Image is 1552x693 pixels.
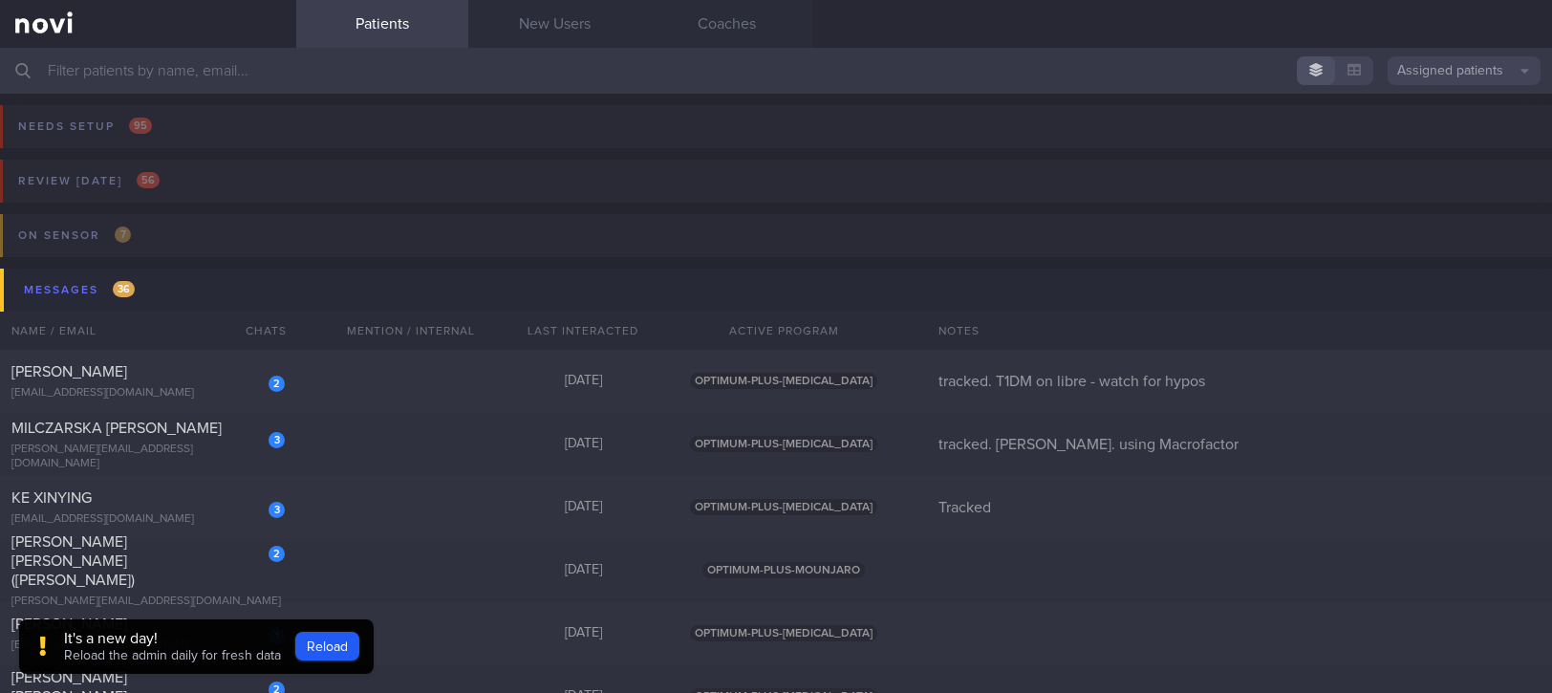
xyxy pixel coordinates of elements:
[269,546,285,562] div: 2
[113,281,135,297] span: 36
[1388,56,1541,85] button: Assigned patients
[497,436,669,453] div: [DATE]
[115,227,131,243] span: 7
[325,312,497,350] div: Mention / Internal
[269,432,285,448] div: 3
[927,312,1552,350] div: Notes
[497,373,669,390] div: [DATE]
[690,625,877,641] span: OPTIMUM-PLUS-[MEDICAL_DATA]
[702,562,865,578] span: OPTIMUM-PLUS-MOUNJARO
[295,632,359,661] button: Reload
[13,168,164,194] div: Review [DATE]
[11,595,285,609] div: [PERSON_NAME][EMAIL_ADDRESS][DOMAIN_NAME]
[11,443,285,471] div: [PERSON_NAME][EMAIL_ADDRESS][DOMAIN_NAME]
[64,629,281,648] div: It's a new day!
[927,372,1552,391] div: tracked. T1DM on libre - watch for hypos
[11,639,285,653] div: [EMAIL_ADDRESS][DOMAIN_NAME]
[690,499,877,515] span: OPTIMUM-PLUS-[MEDICAL_DATA]
[269,376,285,392] div: 2
[497,499,669,516] div: [DATE]
[690,436,877,452] span: OPTIMUM-PLUS-[MEDICAL_DATA]
[11,386,285,401] div: [EMAIL_ADDRESS][DOMAIN_NAME]
[64,649,281,662] span: Reload the admin daily for fresh data
[13,114,157,140] div: Needs setup
[690,373,877,389] span: OPTIMUM-PLUS-[MEDICAL_DATA]
[11,512,285,527] div: [EMAIL_ADDRESS][DOMAIN_NAME]
[11,617,127,632] span: [PERSON_NAME]
[11,534,135,588] span: [PERSON_NAME] [PERSON_NAME] ([PERSON_NAME])
[13,223,136,249] div: On sensor
[269,502,285,518] div: 3
[927,435,1552,454] div: tracked. [PERSON_NAME]. using Macrofactor
[497,562,669,579] div: [DATE]
[927,498,1552,517] div: Tracked
[497,625,669,642] div: [DATE]
[11,490,92,506] span: KE XINYING
[11,364,127,379] span: [PERSON_NAME]
[137,172,160,188] span: 56
[669,312,898,350] div: Active Program
[497,312,669,350] div: Last Interacted
[19,277,140,303] div: Messages
[11,421,222,436] span: MILCZARSKA [PERSON_NAME]
[220,312,296,350] div: Chats
[129,118,152,134] span: 95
